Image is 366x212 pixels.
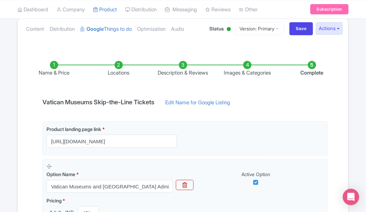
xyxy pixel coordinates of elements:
[158,99,237,110] a: Edit Name for Google Listing
[241,171,270,177] span: Active Option
[316,22,343,35] button: Actions
[47,135,177,148] input: Product landing page link
[87,25,104,33] strong: Google
[151,61,215,77] li: Description & Reviews
[215,61,279,77] li: Images & Categories
[50,18,75,40] a: Distribution
[235,22,284,35] a: Version: Primary
[38,99,158,106] h4: Vatican Museums Skip-the-Line Tickets
[80,18,132,40] a: GoogleThings to do
[86,61,151,77] li: Locations
[210,25,224,32] span: Status
[280,61,344,77] li: Complete
[171,18,184,40] a: Audio
[26,18,44,40] a: Content
[225,24,232,35] div: Active
[310,4,349,14] a: Subscription
[137,18,166,40] a: Optimization
[47,126,101,132] span: Product landing page link
[22,61,86,77] li: Name & Price
[289,22,313,35] input: Save
[47,180,173,193] input: Option Name
[47,198,62,203] span: Pricing
[47,171,75,177] span: Option Name
[343,189,359,205] div: Open Intercom Messenger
